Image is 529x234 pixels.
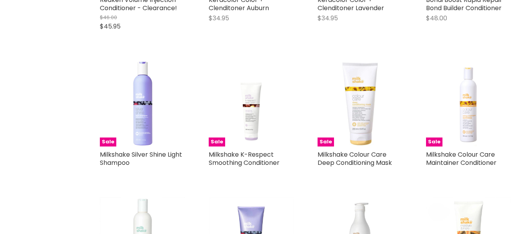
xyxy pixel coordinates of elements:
a: Milkshake Silver Shine Light ShampooSale [100,61,185,146]
img: Milkshake Colour Care Maintainer Conditioner [449,61,489,146]
span: Sale [426,138,442,146]
a: Milkshake Colour Care Deep Conditioning MaskSale [318,61,403,146]
img: Milkshake Silver Shine Light Shampoo [100,61,185,146]
a: Milkshake Silver Shine Light Shampoo [100,150,182,167]
img: Milkshake Colour Care Deep Conditioning Mask [318,61,403,146]
a: Milkshake Colour Care Maintainer ConditionerSale [426,61,511,146]
a: Milkshake K-Respect Smoothing Conditioner [209,150,280,167]
a: Milkshake K-Respect Smoothing ConditionerSale [209,61,294,146]
img: Milkshake K-Respect Smoothing Conditioner [209,61,294,146]
span: $45.95 [100,22,121,31]
span: Sale [318,138,334,146]
span: $34.95 [209,14,229,23]
span: Sale [209,138,225,146]
a: Milkshake Colour Care Deep Conditioning Mask [318,150,392,167]
a: Milkshake Colour Care Maintainer Conditioner [426,150,497,167]
span: $48.00 [426,14,447,23]
span: Sale [100,138,116,146]
span: $46.00 [100,14,117,21]
span: $34.95 [318,14,338,23]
